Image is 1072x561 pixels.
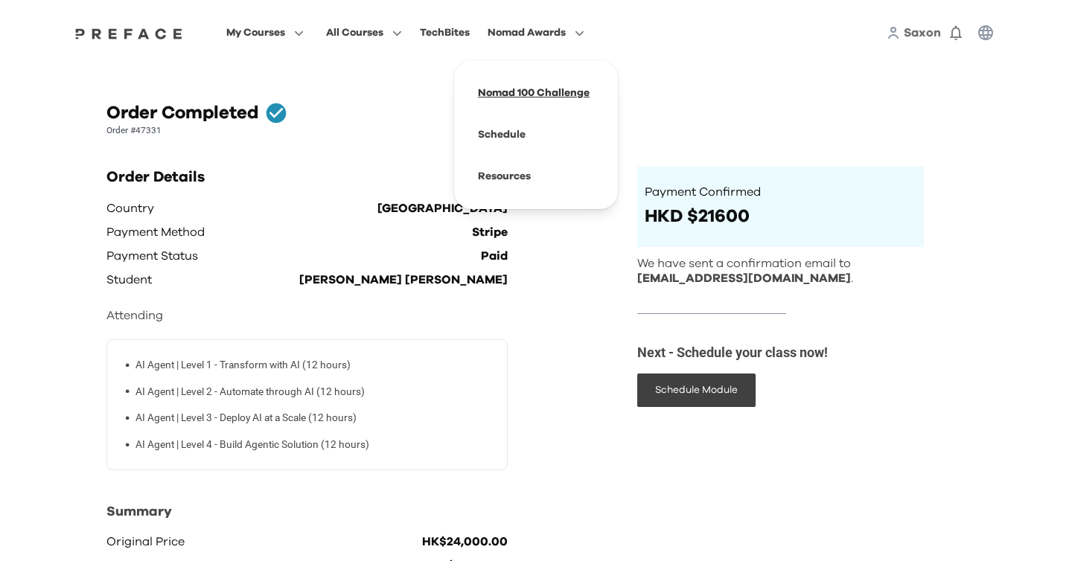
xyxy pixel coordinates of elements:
[472,220,508,244] p: Stripe
[226,24,285,42] span: My Courses
[106,500,508,524] p: Summary
[420,24,470,42] div: TechBites
[377,196,508,220] p: [GEOGRAPHIC_DATA]
[326,24,383,42] span: All Courses
[478,171,531,182] a: Resources
[125,437,130,452] span: •
[478,88,590,98] a: Nomad 100 Challenge
[125,357,130,373] span: •
[106,220,205,244] p: Payment Method
[904,27,941,39] span: Saxon
[637,272,851,284] span: [EMAIL_ADDRESS][DOMAIN_NAME]
[483,23,589,42] button: Nomad Awards
[645,205,916,228] p: HKD $21600
[637,341,924,365] p: Next - Schedule your class now!
[106,196,154,220] p: Country
[135,357,351,373] p: AI Agent | Level 1 - Transform with AI (12 hours)
[106,167,508,187] h2: Order Details
[488,24,566,42] span: Nomad Awards
[637,256,924,287] p: We have sent a confirmation email to .
[478,129,526,140] a: Schedule
[422,530,508,554] p: HK$24,000.00
[637,374,756,407] button: Schedule Module
[299,268,508,292] p: [PERSON_NAME] [PERSON_NAME]
[904,24,941,42] a: Saxon
[71,27,186,39] a: Preface Logo
[125,410,130,426] span: •
[135,437,369,452] p: AI Agent | Level 4 - Build Agentic Solution (12 hours)
[106,244,198,268] p: Payment Status
[135,384,365,400] p: AI Agent | Level 2 - Automate through AI (12 hours)
[637,383,756,395] a: Schedule Module
[106,268,152,292] p: Student
[106,530,185,554] p: Original Price
[322,23,406,42] button: All Courses
[106,304,508,327] p: Attending
[125,383,130,399] span: •
[106,125,966,137] p: Order #47331
[135,410,357,426] p: AI Agent | Level 3 - Deploy AI at a Scale (12 hours)
[645,185,916,200] p: Payment Confirmed
[71,28,186,39] img: Preface Logo
[106,101,258,125] h1: Order Completed
[481,244,508,268] p: Paid
[222,23,308,42] button: My Courses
